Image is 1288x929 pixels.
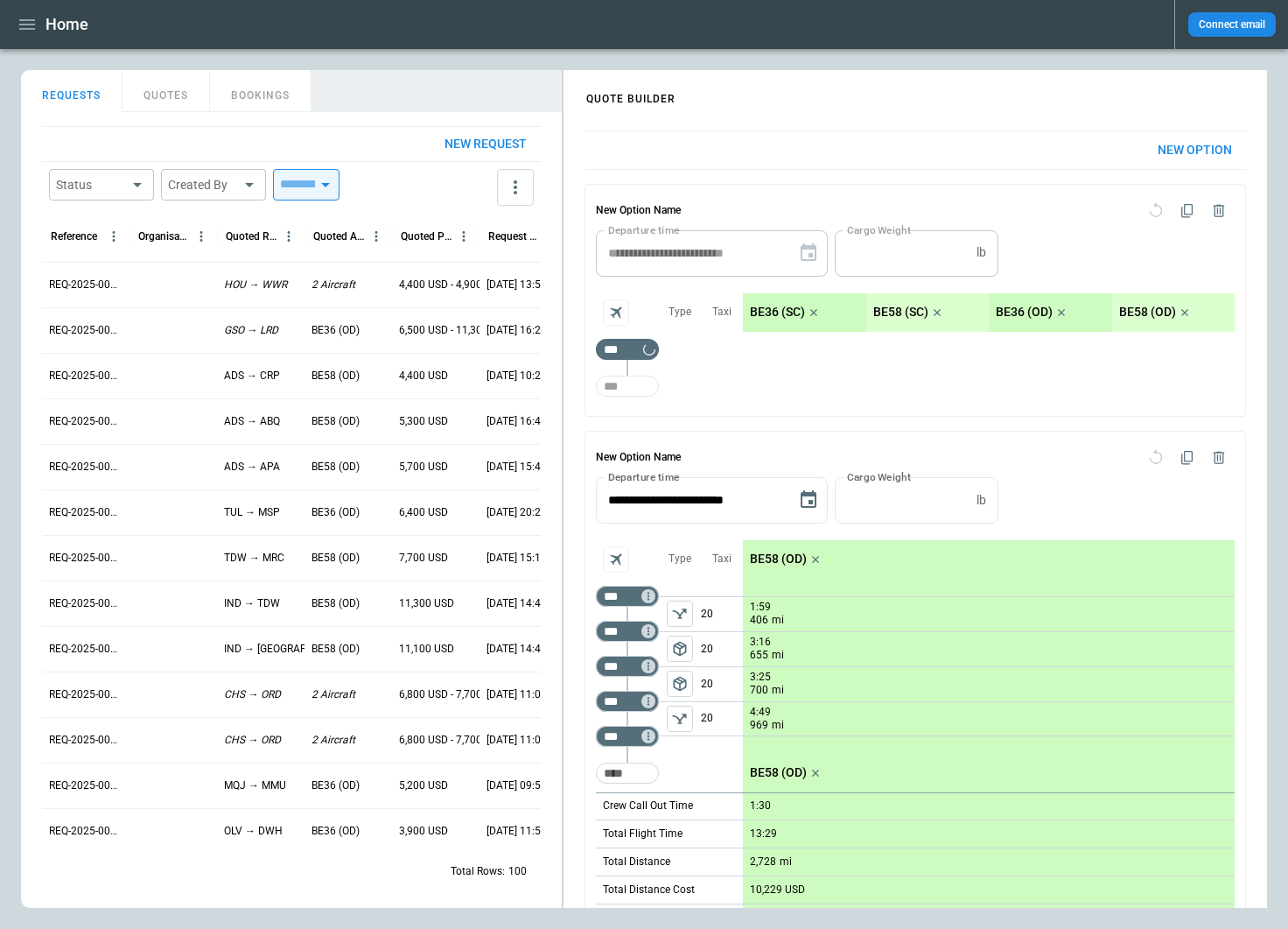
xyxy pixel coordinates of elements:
[311,414,360,429] p: BE58 (OD)
[486,733,547,748] p: [DATE] 11:00
[486,323,547,338] p: [DATE] 16:22
[701,632,743,666] p: 20
[399,642,454,657] p: 11,100 USD
[596,621,659,642] div: Too short
[608,222,680,237] label: Departure time
[399,278,505,292] p: 4,400 USD - 4,900 USD
[603,883,695,897] p: Total Distance Cost
[772,683,784,698] p: mi
[486,460,547,475] p: [DATE] 15:42
[701,702,743,735] p: 20
[45,14,88,35] h1: Home
[596,442,681,474] h6: New Option Name
[772,613,784,628] p: mi
[451,864,505,879] p: Total Rows:
[596,726,659,747] div: Too short
[603,546,629,573] span: Aircraft selection
[49,733,122,748] p: REQ-2025-000242
[311,824,360,839] p: BE36 (OD)
[1172,195,1203,227] span: Duplicate quote option
[49,505,122,520] p: REQ-2025-000247
[190,225,213,248] button: Organisation column menu
[311,778,360,793] p: BE36 (OD)
[486,824,547,839] p: [DATE] 11:59
[49,551,122,566] p: REQ-2025-000246
[667,706,693,732] button: left aligned
[667,671,693,697] button: left aligned
[1172,442,1203,474] span: Duplicate quote option
[49,414,122,429] p: REQ-2025-000249
[313,230,365,243] div: Quoted Aircraft
[750,855,776,869] p: 2,728
[750,671,771,684] p: 3:25
[486,505,547,520] p: [DATE] 20:28
[488,230,540,243] div: Request Created At (UTC-05:00)
[772,718,784,733] p: mi
[399,505,448,520] p: 6,400 USD
[311,687,355,702] p: 2 Aircraft
[224,460,280,475] p: ADS → APA
[399,687,505,702] p: 6,800 USD - 7,700 USD
[667,636,693,662] span: Type of sector
[311,369,360,384] p: BE58 (OD)
[224,369,280,384] p: ADS → CRP
[1140,195,1172,227] span: Reset quote option
[210,70,311,112] button: BOOKINGS
[976,245,986,260] p: lb
[311,505,360,520] p: BE36 (OD)
[365,225,388,248] button: Quoted Aircraft column menu
[596,691,659,712] div: Too short
[311,642,360,657] p: BE58 (OD)
[226,230,277,243] div: Quoted Route
[603,827,682,841] p: Total Flight Time
[122,70,210,112] button: QUOTES
[486,687,547,702] p: [DATE] 11:01
[138,230,190,243] div: Organisation
[540,225,563,248] button: Request Created At (UTC-05:00) column menu
[49,824,122,839] p: REQ-2025-000240
[668,552,691,567] p: Type
[667,601,693,627] span: Type of sector
[401,230,452,243] div: Quoted Price
[667,601,693,627] button: left aligned
[603,299,629,326] span: Aircraft selection
[224,824,283,839] p: OLV → DWH
[667,671,693,697] span: Type of sector
[224,596,280,611] p: IND → TDW
[311,323,360,338] p: BE36 (OD)
[671,640,689,658] span: package_2
[596,339,659,360] div: Too short
[712,552,731,567] p: Taxi
[486,596,547,611] p: [DATE] 14:45
[21,70,122,112] button: REQUESTS
[847,469,911,484] label: Cargo Weight
[399,369,448,384] p: 4,400 USD
[508,864,527,879] p: 100
[750,765,807,780] p: BE58 (OD)
[791,482,826,517] button: Choose date, selected date is Aug 18, 2025
[311,460,360,475] p: BE58 (OD)
[750,636,771,649] p: 3:16
[750,718,768,733] p: 969
[565,74,696,114] h4: QUOTE BUILDER
[596,656,659,677] div: Too short
[399,596,454,611] p: 11,300 USD
[277,225,300,248] button: Quoted Route column menu
[49,460,122,475] p: REQ-2025-000248
[168,176,238,194] div: Created By
[1119,305,1176,320] p: BE58 (OD)
[750,305,805,320] p: BE36 (SC)
[486,369,547,384] p: [DATE] 10:22
[743,293,1235,332] div: scrollable content
[750,799,771,813] p: 1:30
[667,706,693,732] span: Type of sector
[49,642,122,657] p: REQ-2025-000244
[399,323,511,338] p: 6,500 USD - 11,300 USD
[224,733,281,748] p: CHS → ORD
[596,763,659,784] div: Too short
[102,225,125,248] button: Reference column menu
[49,778,122,793] p: REQ-2025-000241
[224,551,284,566] p: TDW → MRC
[399,824,448,839] p: 3,900 USD
[1144,131,1246,169] button: New Option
